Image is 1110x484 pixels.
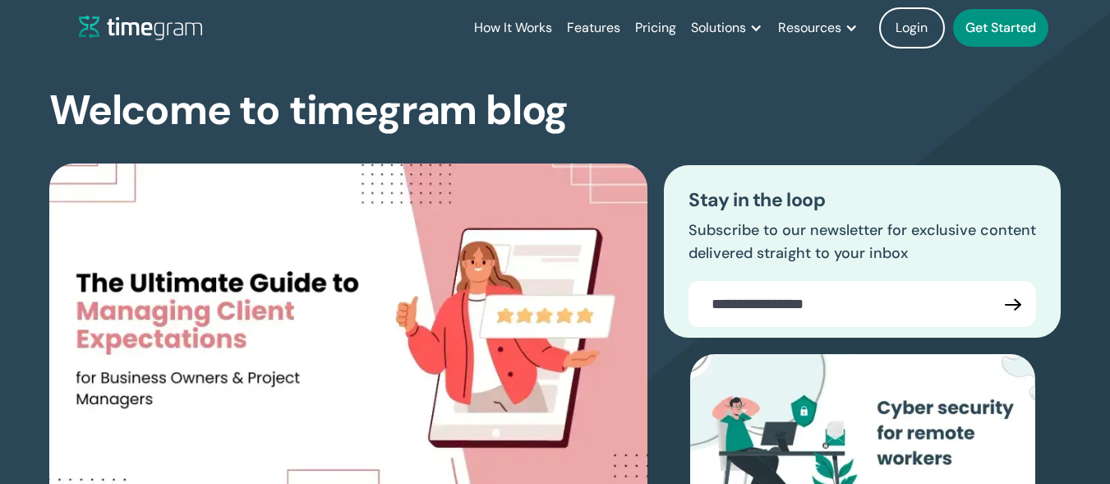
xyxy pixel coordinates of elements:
[879,7,945,48] a: Login
[691,16,746,39] div: Solutions
[689,281,1036,327] form: Blogs Email Form
[689,219,1036,265] p: Subscribe to our newsletter for exclusive content delivered straight to your inbox
[689,190,1036,211] h3: Stay in the loop
[953,9,1048,47] a: Get Started
[49,89,568,132] h1: Welcome to timegram blog
[990,281,1036,327] input: Submit
[778,16,841,39] div: Resources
